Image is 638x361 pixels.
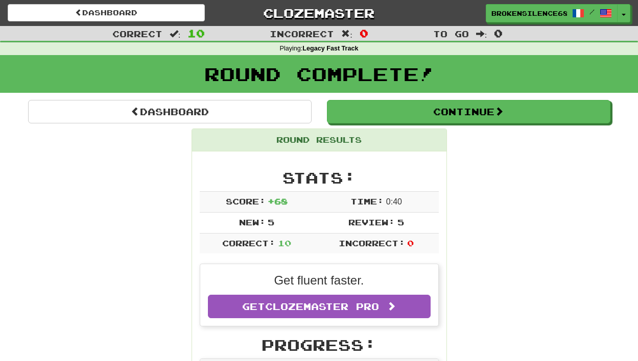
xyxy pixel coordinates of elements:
[397,217,404,227] span: 5
[112,29,162,39] span: Correct
[476,30,487,38] span: :
[433,29,469,39] span: To go
[270,29,334,39] span: Incorrect
[4,64,634,84] h1: Round Complete!
[350,196,384,206] span: Time:
[268,217,274,227] span: 5
[341,30,352,38] span: :
[208,295,431,318] a: GetClozemaster Pro
[8,4,205,21] a: Dashboard
[239,217,266,227] span: New:
[28,100,312,123] a: Dashboard
[220,4,417,22] a: Clozemaster
[494,27,503,39] span: 0
[589,8,595,15] span: /
[170,30,181,38] span: :
[302,45,358,52] strong: Legacy Fast Track
[407,238,414,248] span: 0
[226,196,266,206] span: Score:
[491,9,567,18] span: BrokenSilence6871
[200,169,439,186] h2: Stats:
[187,27,205,39] span: 10
[208,272,431,289] p: Get fluent faster.
[278,238,291,248] span: 10
[200,337,439,353] h2: Progress:
[339,238,405,248] span: Incorrect:
[222,238,275,248] span: Correct:
[348,217,395,227] span: Review:
[192,129,446,151] div: Round Results
[386,197,402,206] span: 0 : 40
[268,196,288,206] span: + 68
[486,4,618,22] a: BrokenSilence6871 /
[327,100,610,123] button: Continue
[360,27,368,39] span: 0
[265,301,379,312] span: Clozemaster Pro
